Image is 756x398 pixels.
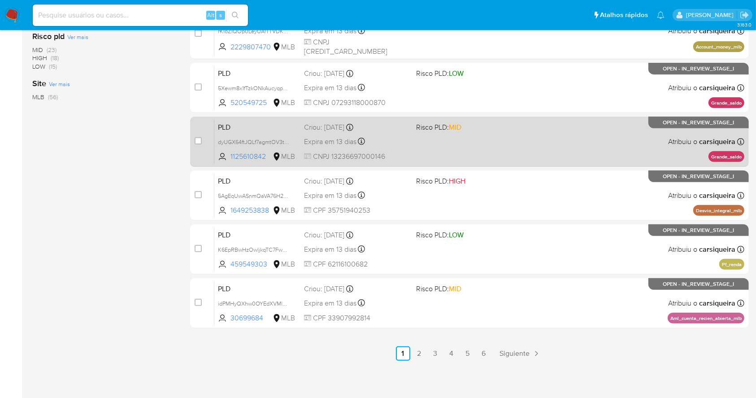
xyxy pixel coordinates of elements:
[33,9,248,21] input: Pesquise usuários ou casos...
[737,21,752,28] span: 3.163.0
[657,11,665,19] a: Notificações
[219,11,222,19] span: s
[207,11,214,19] span: Alt
[740,10,749,20] a: Sair
[600,10,648,20] span: Atalhos rápidos
[226,9,244,22] button: search-icon
[686,11,737,19] p: carla.siqueira@mercadolivre.com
